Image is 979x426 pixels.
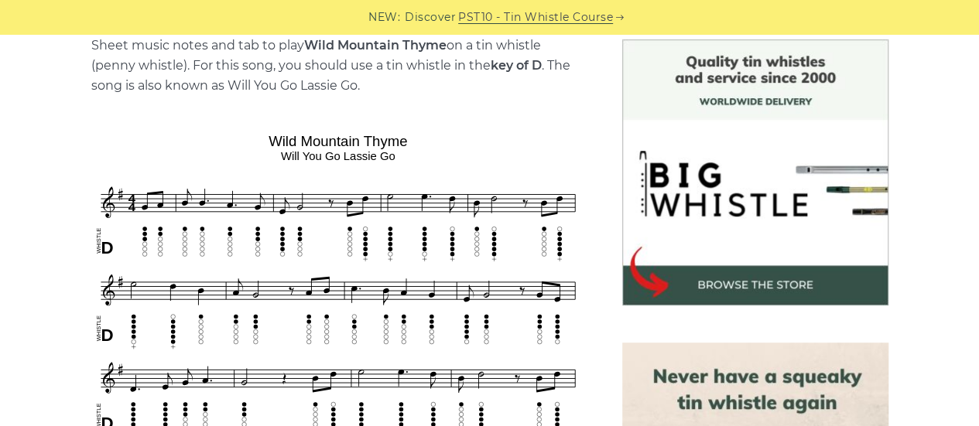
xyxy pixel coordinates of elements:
strong: Wild Mountain Thyme [304,38,447,53]
strong: key of D [491,58,542,73]
p: Sheet music notes and tab to play on a tin whistle (penny whistle). For this song, you should use... [91,36,585,96]
img: BigWhistle Tin Whistle Store [622,39,888,305]
span: NEW: [368,9,400,26]
span: Discover [405,9,456,26]
a: PST10 - Tin Whistle Course [458,9,613,26]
